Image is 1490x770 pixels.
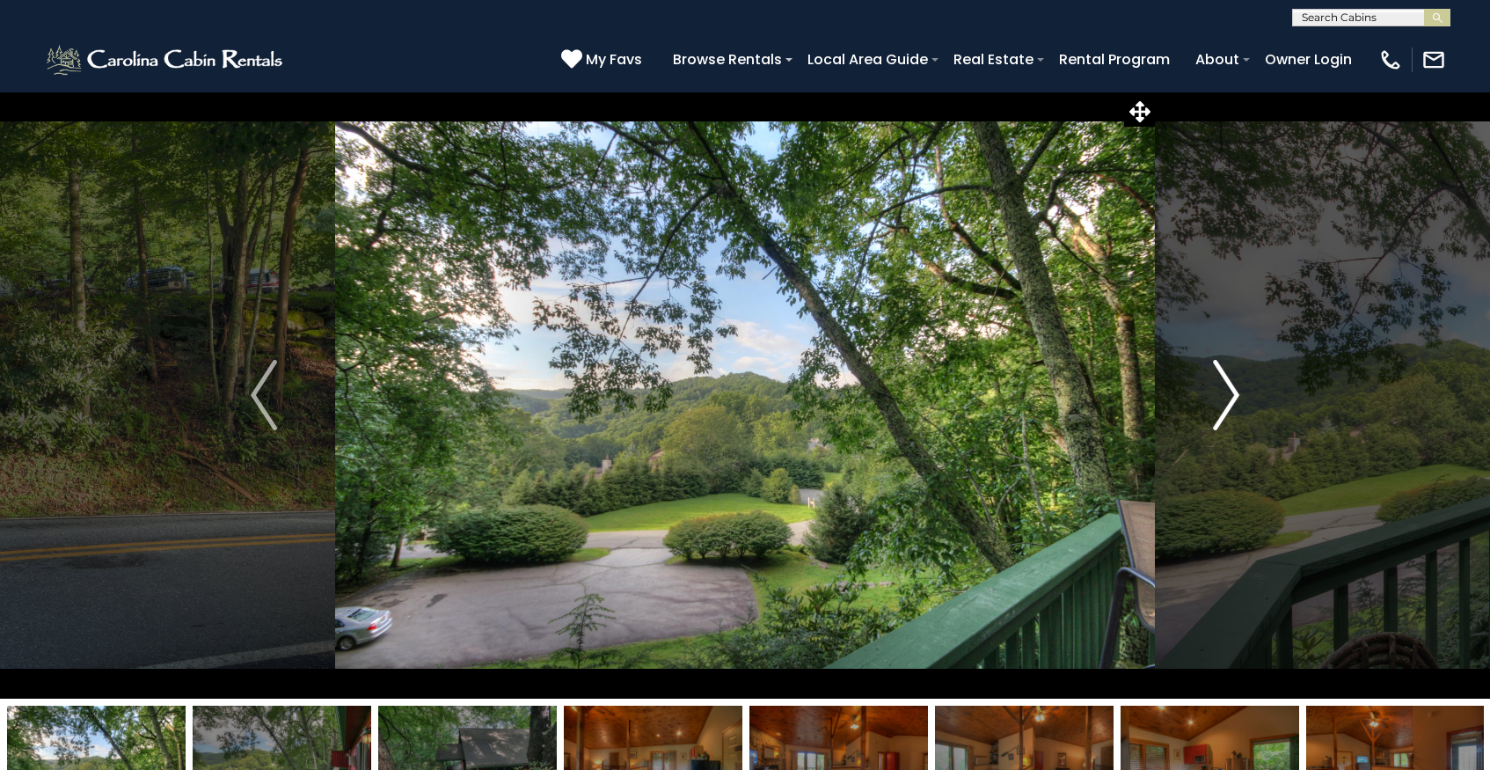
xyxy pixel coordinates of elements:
[1378,48,1403,72] img: phone-regular-white.png
[1050,44,1179,75] a: Rental Program
[44,42,288,77] img: White-1-2.png
[799,44,937,75] a: Local Area Guide
[664,44,791,75] a: Browse Rentals
[251,360,277,430] img: arrow
[1213,360,1239,430] img: arrow
[193,92,335,699] button: Previous
[1421,48,1446,72] img: mail-regular-white.png
[1187,44,1248,75] a: About
[1256,44,1361,75] a: Owner Login
[586,48,642,70] span: My Favs
[945,44,1042,75] a: Real Estate
[561,48,646,71] a: My Favs
[1155,92,1297,699] button: Next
